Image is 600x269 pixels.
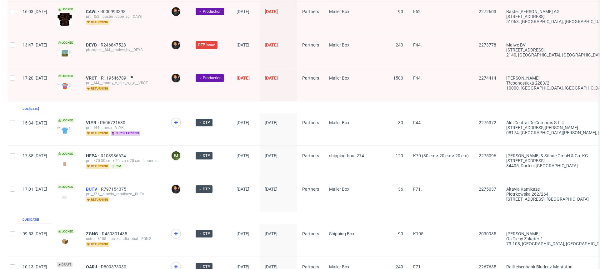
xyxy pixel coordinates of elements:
div: prt__f71__altavia_kamikaze__BUTV [86,192,161,197]
span: 30 [398,120,403,125]
span: Partners [302,187,319,192]
a: R103986624 [101,153,127,158]
span: Shipping Box [329,231,354,236]
span: super express [111,131,140,136]
span: [DATE] [265,76,278,81]
div: Due [DATE] [22,217,39,222]
span: returning [86,242,109,247]
a: CAWI [86,9,100,14]
span: Mailer Box [329,187,349,192]
span: Locked [57,184,75,189]
span: 2275037 [479,187,496,192]
span: [DATE] [237,9,249,14]
span: Partners [302,153,319,158]
a: R797154375 [101,187,127,192]
a: VRCT [86,76,101,81]
span: Mailer Box [329,9,349,14]
span: [DATE] [237,42,249,47]
img: Dominik Grosicki [172,74,180,82]
span: Mailer Box [329,42,349,47]
span: returning [86,20,109,25]
span: F52. [413,9,422,14]
div: prt__k70-30-cm-x-20-cm-x-20-cm__bauer_sohne_gmbh_co_kg__HEPA [86,158,161,163]
div: Due [DATE] [22,106,39,111]
span: → Production [198,9,222,14]
span: Partners [302,9,319,14]
span: [DATE] [237,153,249,158]
span: 16:03 [DATE] [22,9,47,14]
span: 17:01 [DATE] [22,187,47,192]
div: prt__f44__mamy_v_rejzi_s_r_o__VRCT [86,81,161,86]
span: Partners [302,231,319,236]
span: [DATE] [265,231,277,236]
span: F44. [413,42,422,47]
span: → DTP [198,153,210,159]
span: 120 [396,153,403,158]
span: R246847528 [101,42,127,47]
figcaption: EJ [172,151,180,160]
span: K70 (30 cm × 20 cm × 20 cm) [413,153,469,158]
span: returning [86,131,109,136]
a: R606721630 [100,120,127,125]
a: R000993398 [100,9,127,14]
span: DTP Issue [198,42,215,48]
span: returning [86,86,109,91]
span: K105. [413,231,425,236]
img: Dominik Grosicki [172,185,180,193]
span: shipping-box--274 [329,153,364,158]
span: [DATE] [265,153,277,158]
span: Locked [57,7,75,12]
span: [DATE] [237,76,250,81]
span: Partners [302,120,319,125]
span: F71. [413,187,422,192]
span: DEYB [86,42,101,47]
span: 36 [398,187,403,192]
img: Dominik Grosicki [172,41,180,49]
span: Mailer Box [329,76,349,81]
a: VLYR [86,120,100,125]
img: version_two_editor_design.png [57,49,72,57]
div: ostro__k105__tba_klaudia_obal__ZGNG [86,236,161,241]
span: [DATE] [265,9,278,14]
span: F44. [413,120,422,125]
img: data [57,237,72,246]
a: ZGNG [86,231,102,236]
span: pim [111,164,122,169]
span: [DATE] [237,187,249,192]
span: 2276372 [479,120,496,125]
img: Dominik Grosicki [172,7,180,16]
div: prt__f44__mesa__VLYR [86,125,161,130]
span: [DATE] [265,187,277,192]
span: 09:53 [DATE] [22,231,47,236]
a: R119546789 [101,76,127,81]
span: BUTV [86,187,101,192]
span: 15:34 [DATE] [22,120,47,125]
span: [DATE] [237,120,249,125]
span: 2275096 [479,153,496,158]
span: returning [86,164,109,169]
span: 17:38 [DATE] [22,153,47,158]
img: version_two_editor_design [57,159,72,168]
span: → DTP [198,231,210,237]
span: Locked [57,74,75,79]
a: HEPA [86,153,101,158]
span: 13:47 [DATE] [22,42,47,47]
span: 2274414 [479,76,496,81]
span: Locked [57,118,75,123]
span: Partners [302,42,319,47]
span: 17:20 [DATE] [22,76,47,81]
span: 2030935 [479,231,496,236]
span: → DTP [198,120,210,125]
span: Locked [57,229,75,234]
span: Partners [302,76,319,81]
img: version_two_editor_design [57,193,72,201]
span: Draft [57,262,72,267]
